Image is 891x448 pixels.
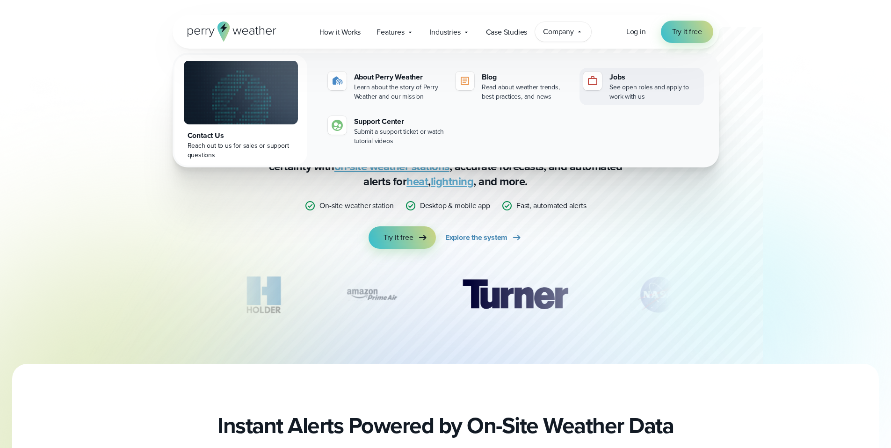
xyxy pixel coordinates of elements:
[661,21,713,43] a: Try it free
[445,232,507,243] span: Explore the system
[324,112,448,150] a: Support Center Submit a support ticket or watch tutorial videos
[482,72,572,83] div: Blog
[233,271,295,318] img: Holder.svg
[672,26,702,37] span: Try it free
[319,27,361,38] span: How it Works
[486,27,528,38] span: Case Studies
[217,412,674,439] h2: Instant Alerts Powered by On-Site Weather Data
[188,130,294,141] div: Contact Us
[354,83,444,101] div: Learn about the story of Perry Weather and our mission
[340,271,404,318] div: 12 of 12
[626,271,692,318] img: NASA.svg
[449,271,581,318] img: Turner-Construction_1.svg
[369,226,436,249] a: Try it free
[452,68,576,105] a: Blog Read about weather trends, best practices, and news
[609,83,700,101] div: See open roles and apply to work with us
[543,26,574,37] span: Company
[445,226,522,249] a: Explore the system
[354,127,444,146] div: Submit a support ticket or watch tutorial videos
[482,83,572,101] div: Read about weather trends, best practices, and news
[233,271,295,318] div: 11 of 12
[219,271,672,323] div: slideshow
[430,27,461,38] span: Industries
[406,173,428,190] a: heat
[174,55,307,166] a: Contact Us Reach out to us for sales or support questions
[626,271,692,318] div: 2 of 12
[319,200,393,211] p: On-site weather station
[340,271,404,318] img: Amazon-Air-logo.svg
[580,68,703,105] a: Jobs See open roles and apply to work with us
[449,271,581,318] div: 1 of 12
[332,75,343,87] img: about-icon.svg
[478,22,536,42] a: Case Studies
[609,72,700,83] div: Jobs
[384,232,413,243] span: Try it free
[324,68,448,105] a: About Perry Weather Learn about the story of Perry Weather and our mission
[587,75,598,87] img: jobs-icon-1.svg
[459,75,471,87] img: blog-icon.svg
[259,144,633,189] p: Stop relying on weather apps you can’t trust — Perry Weather delivers certainty with , accurate f...
[188,141,294,160] div: Reach out to us for sales or support questions
[332,120,343,131] img: contact-icon.svg
[431,173,474,190] a: lightning
[354,116,444,127] div: Support Center
[377,27,404,38] span: Features
[354,72,444,83] div: About Perry Weather
[516,200,587,211] p: Fast, automated alerts
[311,22,369,42] a: How it Works
[420,200,490,211] p: Desktop & mobile app
[626,26,646,37] a: Log in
